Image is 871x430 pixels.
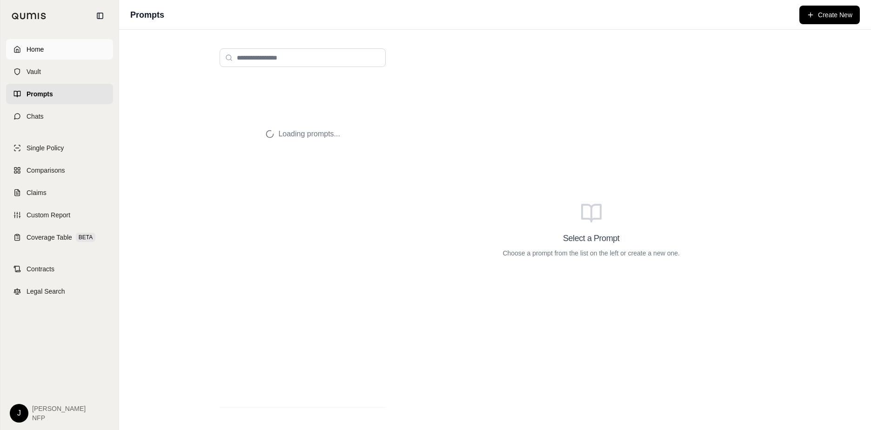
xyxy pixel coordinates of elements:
span: Coverage Table [27,233,72,242]
a: Contracts [6,259,113,279]
span: Comparisons [27,166,65,175]
span: Contracts [27,264,54,274]
span: Home [27,45,44,54]
h3: Select a Prompt [563,232,619,245]
span: Custom Report [27,210,70,220]
img: Qumis Logo [12,13,47,20]
a: Coverage TableBETA [6,227,113,248]
button: Create New [799,6,860,24]
a: Vault [6,61,113,82]
p: Choose a prompt from the list on the left or create a new one. [502,249,680,258]
a: Chats [6,106,113,127]
span: BETA [76,233,95,242]
h1: Prompts [130,8,164,21]
div: J [10,404,28,423]
span: Legal Search [27,287,65,296]
span: Single Policy [27,143,64,153]
span: Chats [27,112,44,121]
span: Prompts [27,89,53,99]
span: [PERSON_NAME] [32,404,86,413]
a: Prompts [6,84,113,104]
span: Claims [27,188,47,197]
div: Loading prompts... [220,74,386,194]
a: Legal Search [6,281,113,302]
a: Claims [6,182,113,203]
a: Custom Report [6,205,113,225]
a: Single Policy [6,138,113,158]
a: Home [6,39,113,60]
a: Comparisons [6,160,113,181]
span: NFP [32,413,86,423]
span: Vault [27,67,41,76]
button: Collapse sidebar [93,8,107,23]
